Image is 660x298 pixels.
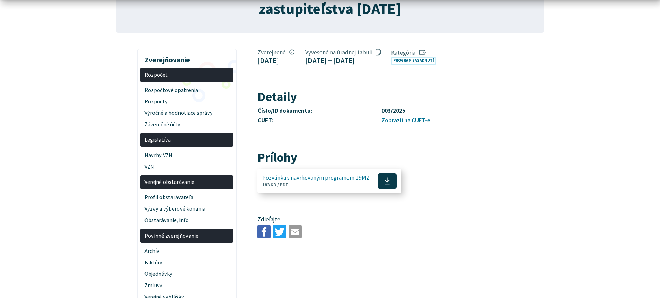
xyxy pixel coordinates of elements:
span: Záverečné účty [144,119,229,130]
span: Archív [144,245,229,257]
a: Legislatíva [140,133,233,147]
a: Profil obstarávateľa [140,192,233,203]
p: Zdieľajte [257,215,491,224]
span: Obstarávanie, info [144,215,229,226]
a: Výzvy a výberové konania [140,203,233,215]
span: Profil obstarávateľa [144,192,229,203]
span: Kategória [391,49,439,57]
h2: Detaily [257,90,491,104]
a: Zobraziť na CUET-e [381,117,430,124]
span: VZN [144,161,229,172]
span: Zmluvy [144,280,229,291]
th: Číslo/ID dokumentu: [257,106,381,116]
span: Rozpočet [144,69,229,80]
img: Zdieľať na Twitteri [273,225,286,238]
span: Povinné zverejňovanie [144,230,229,241]
figcaption: [DATE] − [DATE] [305,56,381,65]
a: VZN [140,161,233,172]
span: Legislatíva [144,134,229,146]
a: Rozpočty [140,96,233,107]
figcaption: [DATE] [257,56,294,65]
h3: Zverejňovanie [140,51,233,65]
a: Zmluvy [140,280,233,291]
a: Archív [140,245,233,257]
span: Vyvesené na úradnej tabuli [305,49,381,56]
img: Zdieľať na Facebooku [257,225,271,238]
a: Záverečné účty [140,119,233,130]
span: Pozvánka s navrhovaným programom 19MZ [262,174,370,181]
a: Povinné zverejňovanie [140,229,233,243]
th: CUET: [257,116,381,126]
span: Rozpočty [144,96,229,107]
a: Faktúry [140,257,233,268]
a: Pozvánka s navrhovaným programom 19MZ 183 KB / PDF [257,169,401,193]
img: Zdieľať e-mailom [289,225,302,238]
strong: 003/2025 [381,107,405,114]
h2: Prílohy [257,151,491,164]
a: Program zasadnutí [391,57,436,65]
span: Výzvy a výberové konania [144,203,229,215]
a: Obstarávanie, info [140,215,233,226]
a: Rozpočtové opatrenia [140,85,233,96]
a: Verejné obstarávanie [140,175,233,189]
span: Zverejnené [257,49,294,56]
a: Objednávky [140,268,233,280]
span: Faktúry [144,257,229,268]
span: Výročné a hodnotiace správy [144,107,229,119]
a: Rozpočet [140,68,233,82]
a: Výročné a hodnotiace správy [140,107,233,119]
span: Návrhy VZN [144,150,229,161]
span: Verejné obstarávanie [144,176,229,188]
span: 183 KB / PDF [262,182,288,188]
span: Rozpočtové opatrenia [144,85,229,96]
a: Návrhy VZN [140,150,233,161]
span: Objednávky [144,268,229,280]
